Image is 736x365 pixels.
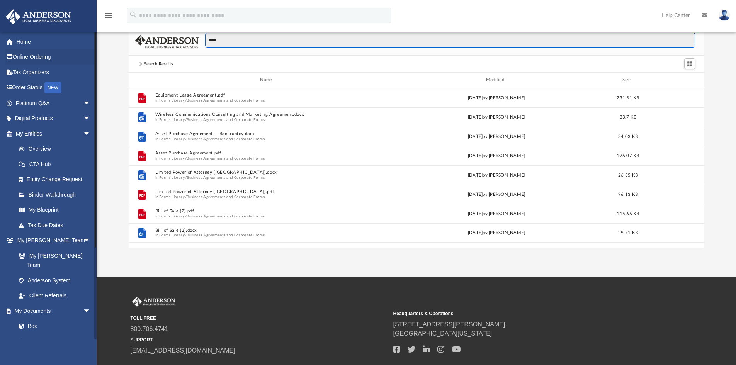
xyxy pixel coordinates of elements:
[131,297,177,307] img: Anderson Advisors Platinum Portal
[44,82,61,93] div: NEW
[393,330,492,337] a: [GEOGRAPHIC_DATA][US_STATE]
[11,217,102,233] a: Tax Due Dates
[393,321,505,328] a: [STREET_ADDRESS][PERSON_NAME]
[159,214,185,219] button: Forms Library
[155,93,380,98] button: Equipment Lease Agreement.pdf
[618,231,638,235] span: 29.71 KB
[185,98,187,103] span: /
[185,117,187,122] span: /
[11,288,99,304] a: Client Referrals
[384,114,609,121] div: [DATE] by [PERSON_NAME]
[155,76,380,83] div: Name
[11,202,99,218] a: My Blueprint
[155,112,380,117] button: Wireless Communications Consulting and Marketing Agreement.docx
[131,326,168,332] a: 800.706.4741
[384,76,609,83] div: Modified
[155,151,380,156] button: Asset Purchase Agreement.pdf
[155,175,380,180] span: In
[612,76,643,83] div: Size
[159,194,185,199] button: Forms Library
[104,11,114,20] i: menu
[129,88,704,248] div: grid
[5,303,99,319] a: My Documentsarrow_drop_down
[618,192,638,196] span: 96.13 KB
[187,117,265,122] button: Business Agreements and Corporate Forms
[5,126,102,141] a: My Entitiesarrow_drop_down
[144,61,173,68] div: Search Results
[11,273,99,288] a: Anderson System
[159,175,185,180] button: Forms Library
[384,94,609,101] div: [DATE] by [PERSON_NAME]
[187,175,265,180] button: Business Agreements and Corporate Forms
[185,233,187,238] span: /
[155,189,380,194] button: Limited Power of Attorney ([GEOGRAPHIC_DATA]).pdf
[155,98,380,103] span: In
[155,214,380,219] span: In
[155,131,380,136] button: Asset Purchase Agreement -- Bankruptcy.docx
[185,175,187,180] span: /
[129,10,138,19] i: search
[185,214,187,219] span: /
[155,233,380,238] span: In
[155,209,380,214] button: Bill of Sale (2).pdf
[83,111,99,127] span: arrow_drop_down
[5,80,102,96] a: Order StatusNEW
[131,315,388,322] small: TOLL FREE
[384,171,609,178] div: [DATE] by [PERSON_NAME]
[384,133,609,140] div: [DATE] by [PERSON_NAME]
[617,211,639,216] span: 115.66 KB
[185,156,187,161] span: /
[83,303,99,319] span: arrow_drop_down
[185,136,187,141] span: /
[104,15,114,20] a: menu
[187,194,265,199] button: Business Agreements and Corporate Forms
[11,248,95,273] a: My [PERSON_NAME] Team
[11,319,95,334] a: Box
[159,136,185,141] button: Forms Library
[719,10,730,21] img: User Pic
[3,9,73,24] img: Anderson Advisors Platinum Portal
[83,95,99,111] span: arrow_drop_down
[393,310,651,317] small: Headquarters & Operations
[132,76,151,83] div: id
[185,194,187,199] span: /
[647,76,701,83] div: id
[155,156,380,161] span: In
[11,141,102,157] a: Overview
[5,95,102,111] a: Platinum Q&Aarrow_drop_down
[131,336,388,343] small: SUPPORT
[155,194,380,199] span: In
[187,233,265,238] button: Business Agreements and Corporate Forms
[5,111,102,126] a: Digital Productsarrow_drop_down
[11,172,102,187] a: Entity Change Request
[155,136,380,141] span: In
[5,65,102,80] a: Tax Organizers
[617,153,639,158] span: 126.07 KB
[187,156,265,161] button: Business Agreements and Corporate Forms
[618,134,638,138] span: 34.03 KB
[617,95,639,100] span: 231.51 KB
[155,170,380,175] button: Limited Power of Attorney ([GEOGRAPHIC_DATA]).docx
[159,98,185,103] button: Forms Library
[187,214,265,219] button: Business Agreements and Corporate Forms
[83,233,99,249] span: arrow_drop_down
[5,233,99,248] a: My [PERSON_NAME] Teamarrow_drop_down
[684,58,696,69] button: Switch to Grid View
[155,228,380,233] button: Bill of Sale (2).docx
[384,210,609,217] div: [DATE] by [PERSON_NAME]
[159,233,185,238] button: Forms Library
[384,152,609,159] div: [DATE] by [PERSON_NAME]
[11,156,102,172] a: CTA Hub
[205,33,695,48] input: Search files and folders
[187,136,265,141] button: Business Agreements and Corporate Forms
[618,173,638,177] span: 26.35 KB
[619,115,636,119] span: 33.7 KB
[159,117,185,122] button: Forms Library
[384,229,609,236] div: [DATE] by [PERSON_NAME]
[11,334,99,349] a: Meeting Minutes
[159,156,185,161] button: Forms Library
[187,98,265,103] button: Business Agreements and Corporate Forms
